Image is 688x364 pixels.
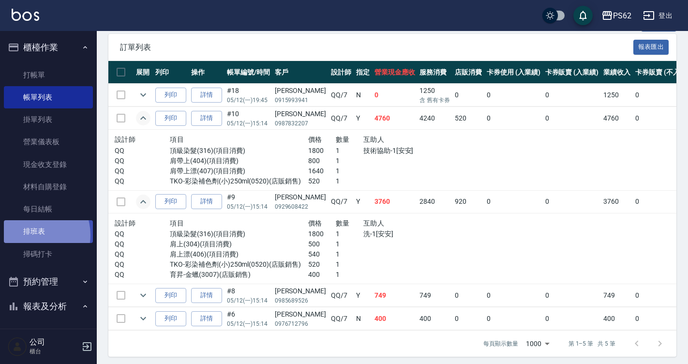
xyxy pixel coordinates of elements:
div: [PERSON_NAME] [275,109,326,119]
td: 4240 [417,107,452,130]
p: 肩上(304)(項目消費) [170,239,308,249]
button: 列印 [155,88,186,103]
button: save [573,6,593,25]
a: 打帳單 [4,64,93,86]
th: 操作 [189,61,224,84]
span: 價格 [308,219,322,227]
td: 3760 [372,190,418,213]
td: 749 [372,284,418,307]
span: 設計師 [115,219,135,227]
a: 營業儀表板 [4,131,93,153]
button: expand row [136,111,150,125]
td: 0 [452,284,484,307]
p: 育昇-金蠟(3007)(店販銷售) [170,270,308,280]
p: 05/12 (一) 15:14 [227,202,270,211]
td: 400 [372,307,418,330]
span: 設計師 [115,136,135,143]
p: QQ [115,270,170,280]
th: 營業現金應收 [372,61,418,84]
p: 0987832207 [275,119,326,128]
p: QQ [115,229,170,239]
td: #8 [224,284,272,307]
td: 0 [543,107,601,130]
button: expand row [136,311,150,326]
p: 0915993941 [275,96,326,105]
div: PS62 [613,10,631,22]
p: 1 [336,259,363,270]
td: 0 [452,84,484,106]
td: QQ /7 [329,307,354,330]
p: 技術協助-1[安安] [363,146,446,156]
th: 服務消費 [417,61,452,84]
p: 0976712796 [275,319,326,328]
span: 項目 [170,219,184,227]
p: 第 1–5 筆 共 5 筆 [568,339,615,348]
th: 店販消費 [452,61,484,84]
a: 詳情 [191,194,222,209]
td: #18 [224,84,272,106]
td: 0 [484,284,543,307]
a: 掃碼打卡 [4,243,93,265]
td: QQ /7 [329,284,354,307]
a: 詳情 [191,88,222,103]
button: 列印 [155,194,186,209]
td: N [354,307,372,330]
p: QQ [115,239,170,249]
th: 列印 [153,61,189,84]
th: 業績收入 [601,61,633,84]
span: 數量 [336,219,350,227]
p: 1 [336,249,363,259]
a: 詳情 [191,311,222,326]
button: 登出 [639,7,676,25]
img: Person [8,337,27,356]
th: 設計師 [329,61,354,84]
p: 1 [336,166,363,176]
td: 0 [452,307,484,330]
td: 0 [484,307,543,330]
p: 1 [336,239,363,249]
td: 1250 [417,84,452,106]
th: 指定 [354,61,372,84]
td: 4760 [372,107,418,130]
p: 05/12 (一) 15:14 [227,119,270,128]
p: QQ [115,259,170,270]
a: 詳情 [191,111,222,126]
p: 1 [336,146,363,156]
td: #10 [224,107,272,130]
button: 報表及分析 [4,294,93,319]
p: TKO-彩染補色劑(小)250ml(0520)(店販銷售) [170,259,308,270]
button: 列印 [155,111,186,126]
a: 掛單列表 [4,108,93,131]
td: 0 [543,190,601,213]
a: 材料自購登錄 [4,176,93,198]
td: 520 [452,107,484,130]
td: 4760 [601,107,633,130]
p: 1 [336,176,363,186]
td: Y [354,107,372,130]
a: 帳單列表 [4,86,93,108]
button: expand row [136,288,150,303]
button: 櫃檯作業 [4,35,93,60]
a: 現金收支登錄 [4,153,93,176]
p: 05/12 (一) 15:14 [227,296,270,305]
td: #9 [224,190,272,213]
td: #6 [224,307,272,330]
p: 05/12 (一) 15:14 [227,319,270,328]
td: 749 [417,284,452,307]
td: 749 [601,284,633,307]
td: 920 [452,190,484,213]
p: 含 舊有卡券 [419,96,450,105]
h5: 公司 [30,337,79,347]
p: 1 [336,156,363,166]
th: 卡券販賣 (入業績) [543,61,601,84]
p: 0985689526 [275,296,326,305]
a: 報表匯出 [633,42,669,51]
p: 1800 [308,146,336,156]
td: 0 [484,107,543,130]
p: 1 [336,270,363,280]
button: 列印 [155,311,186,326]
p: 1 [336,229,363,239]
p: QQ [115,249,170,259]
td: Y [354,284,372,307]
p: TKO-彩染補色劑(小)250ml(0520)(店販銷售) [170,176,308,186]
